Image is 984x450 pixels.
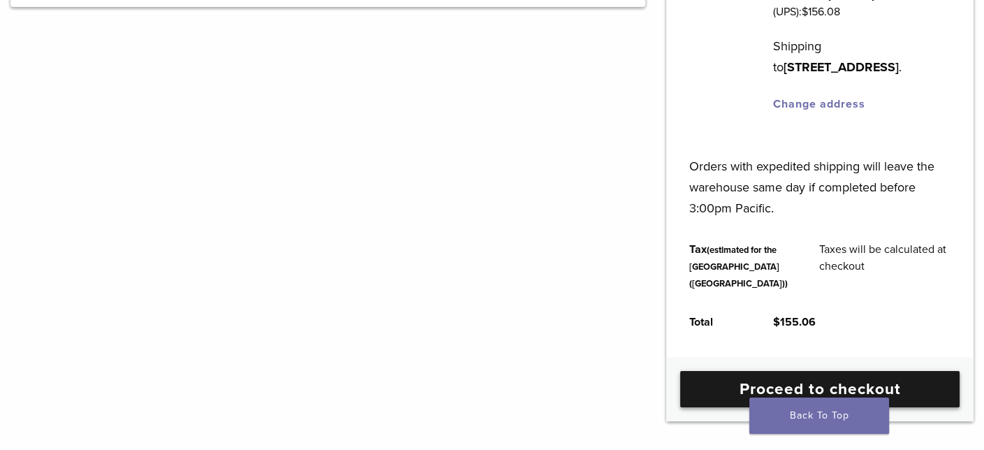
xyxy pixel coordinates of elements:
[773,36,951,78] p: Shipping to .
[689,135,951,219] p: Orders with expedited shipping will leave the warehouse same day if completed before 3:00pm Pacific.
[749,398,889,434] a: Back To Top
[773,315,816,329] bdi: 155.06
[680,371,960,407] a: Proceed to checkout
[803,230,967,303] td: Taxes will be calculated at checkout
[673,230,803,303] th: Tax
[784,59,899,75] strong: [STREET_ADDRESS]
[802,5,808,19] span: $
[773,315,780,329] span: $
[802,5,840,19] bdi: 156.08
[773,97,865,111] a: Change address
[689,245,788,289] small: (estimated for the [GEOGRAPHIC_DATA] ([GEOGRAPHIC_DATA]))
[673,303,757,342] th: Total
